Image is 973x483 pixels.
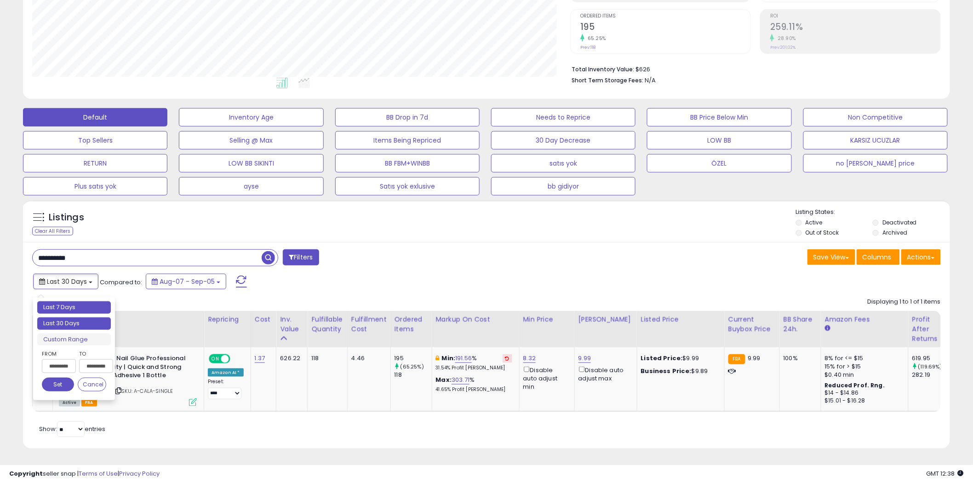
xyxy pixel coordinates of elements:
[641,354,683,362] b: Listed Price:
[37,333,111,346] li: Custom Range
[436,355,440,361] i: This overrides the store level min markup for this listing
[49,211,84,224] h5: Listings
[229,355,244,363] span: OFF
[578,315,633,324] div: [PERSON_NAME]
[79,349,106,358] label: To
[796,208,950,217] p: Listing States:
[179,154,323,172] button: LOW BB SIKINTI
[647,154,791,172] button: ÖZEL
[728,354,745,364] small: FBA
[645,76,656,85] span: N/A
[351,315,387,334] div: Fulfillment Cost
[280,354,300,362] div: 626.22
[283,249,319,265] button: Filters
[436,386,512,393] p: 41.65% Profit [PERSON_NAME]
[59,399,80,407] span: All listings currently available for purchase on Amazon
[179,177,323,195] button: ayse
[401,363,424,370] small: (65.25%)
[770,14,940,19] span: ROI
[39,425,105,433] span: Show: entries
[825,315,904,324] div: Amazon Fees
[32,227,73,236] div: Clear All Filters
[208,379,244,399] div: Preset:
[436,375,452,384] b: Max:
[825,354,901,362] div: 8% for <= $15
[311,315,343,334] div: Fulfillable Quantity
[857,249,900,265] button: Columns
[160,277,215,286] span: Aug-07 - Sep-05
[452,375,469,385] a: 303.71
[803,108,948,126] button: Non Competitive
[395,371,432,379] div: 118
[825,397,901,405] div: $15.01 - $16.28
[23,108,167,126] button: Default
[803,131,948,149] button: KARSIZ UCUZLAR
[748,354,761,362] span: 9.99
[42,378,74,391] button: Set
[647,131,791,149] button: LOW BB
[23,177,167,195] button: Plus satıs yok
[784,354,814,362] div: 100%
[455,354,472,363] a: 191.56
[432,311,519,347] th: The percentage added to the cost of goods (COGS) that forms the calculator for Min & Max prices.
[255,354,265,363] a: 1.37
[335,131,480,149] button: Items Being Repriced
[436,315,515,324] div: Markup on Cost
[825,381,885,389] b: Reduced Prof. Rng.
[901,249,941,265] button: Actions
[311,354,340,362] div: 118
[146,274,226,289] button: Aug-07 - Sep-05
[335,177,480,195] button: Satıs yok exlusive
[784,315,817,334] div: BB Share 24h.
[79,469,118,478] a: Terms of Use
[37,301,111,314] li: Last 7 Days
[9,470,160,478] div: seller snap | |
[882,229,907,236] label: Archived
[208,315,247,324] div: Repricing
[491,177,635,195] button: bb gidiyor
[584,35,606,42] small: 65.25%
[578,365,630,383] div: Disable auto adjust max
[641,315,721,324] div: Listed Price
[912,354,950,362] div: 619.95
[523,315,571,324] div: Min Price
[280,315,303,334] div: Inv. value
[523,354,536,363] a: 8.32
[351,354,383,362] div: 4.46
[572,65,634,73] b: Total Inventory Value:
[491,154,635,172] button: satıs yok
[580,14,750,19] span: Ordered Items
[647,108,791,126] button: BB Price Below Min
[9,469,43,478] strong: Copyright
[442,354,456,362] b: Min:
[255,315,273,324] div: Cost
[80,354,191,382] b: Cala Super Nail Glue Professional Salon Quality | Quick and Strong Nail Liquid Adhesive 1 Bottle
[806,229,839,236] label: Out of Stock
[927,469,964,478] span: 2025-10-6 12:38 GMT
[119,469,160,478] a: Privacy Policy
[491,131,635,149] button: 30 Day Decrease
[436,376,512,393] div: %
[23,154,167,172] button: RETURN
[572,76,643,84] b: Short Term Storage Fees:
[825,324,830,333] small: Amazon Fees.
[803,154,948,172] button: no [PERSON_NAME] price
[395,354,432,362] div: 195
[335,108,480,126] button: BB Drop in 7d
[179,131,323,149] button: Selling @ Max
[770,22,940,34] h2: 259.11%
[42,349,74,358] label: From
[523,365,567,391] div: Disable auto adjust min
[912,371,950,379] div: 282.19
[807,249,855,265] button: Save View
[918,363,942,370] small: (119.69%)
[436,354,512,371] div: %
[23,131,167,149] button: Top Sellers
[33,274,98,289] button: Last 30 Days
[491,108,635,126] button: Needs to Reprice
[825,362,901,371] div: 15% for > $15
[57,315,200,324] div: Title
[641,367,717,375] div: $9.89
[806,218,823,226] label: Active
[37,317,111,330] li: Last 30 Days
